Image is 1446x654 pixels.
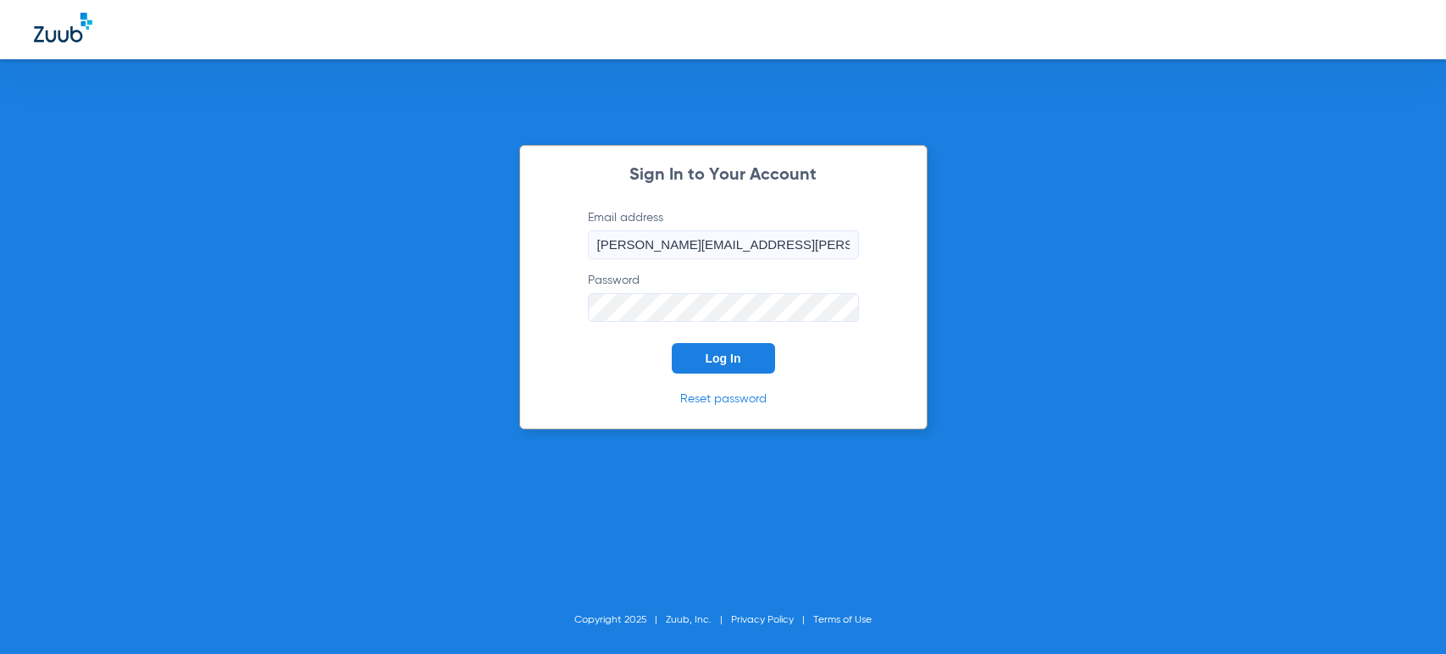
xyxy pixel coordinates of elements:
img: Zuub Logo [34,13,92,42]
a: Privacy Policy [731,615,794,625]
label: Email address [588,209,859,259]
button: Log In [672,343,775,374]
label: Password [588,272,859,322]
li: Zuub, Inc. [666,612,731,629]
li: Copyright 2025 [574,612,666,629]
a: Terms of Use [813,615,872,625]
input: Email address [588,230,859,259]
input: Password [588,293,859,322]
span: Log In [706,352,741,365]
a: Reset password [680,393,767,405]
h2: Sign In to Your Account [562,167,884,184]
